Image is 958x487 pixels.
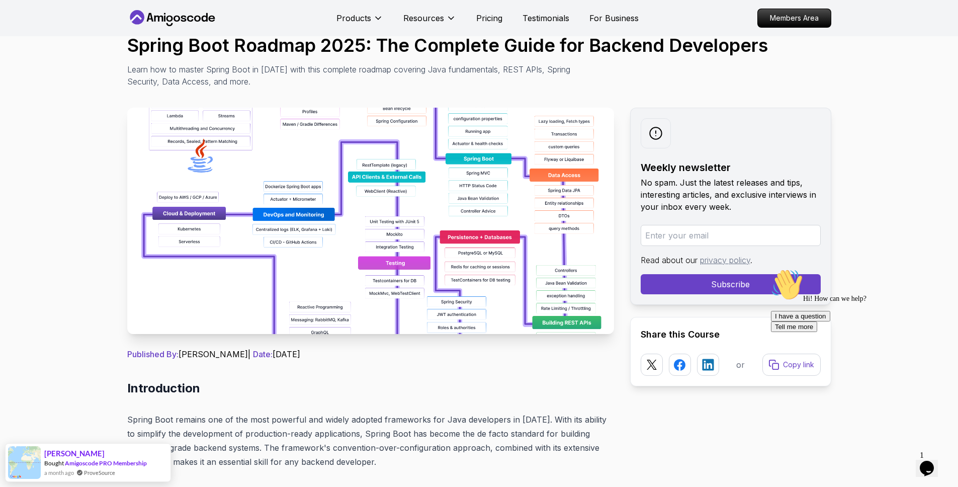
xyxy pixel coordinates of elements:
[641,328,821,342] h2: Share this Course
[44,459,64,467] span: Bought
[767,265,948,442] iframe: chat widget
[44,449,105,458] span: [PERSON_NAME]
[403,12,456,32] button: Resources
[916,447,948,477] iframe: chat widget
[4,4,36,36] img: :wave:
[127,35,831,55] h1: Spring Boot Roadmap 2025: The Complete Guide for Backend Developers
[4,46,63,57] button: I have a question
[336,12,383,32] button: Products
[44,468,74,477] span: a month ago
[4,30,100,38] span: Hi! How can we help?
[65,459,147,467] a: Amigoscode PRO Membership
[127,63,578,88] p: Learn how to master Spring Boot in [DATE] with this complete roadmap covering Java fundamentals, ...
[758,9,831,27] p: Members Area
[127,348,614,360] p: [PERSON_NAME] | [DATE]
[522,12,569,24] a: Testimonials
[641,274,821,294] button: Subscribe
[127,349,179,359] span: Published By:
[641,225,821,246] input: Enter your email
[736,359,745,371] p: or
[253,349,273,359] span: Date:
[127,380,614,396] h2: Introduction
[476,12,502,24] a: Pricing
[641,160,821,175] h2: Weekly newsletter
[589,12,639,24] a: For Business
[8,446,41,479] img: provesource social proof notification image
[127,108,614,334] img: Spring Boot Roadmap 2025: The Complete Guide for Backend Developers thumbnail
[762,354,821,376] button: Copy link
[700,255,750,265] a: privacy policy
[403,12,444,24] p: Resources
[4,4,185,67] div: 👋Hi! How can we help?I have a questionTell me more
[127,413,614,469] p: Spring Boot remains one of the most powerful and widely adopted frameworks for Java developers in...
[4,57,50,67] button: Tell me more
[641,177,821,213] p: No spam. Just the latest releases and tips, interesting articles, and exclusive interviews in you...
[84,468,115,477] a: ProveSource
[336,12,371,24] p: Products
[641,254,821,266] p: Read about our .
[757,9,831,28] a: Members Area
